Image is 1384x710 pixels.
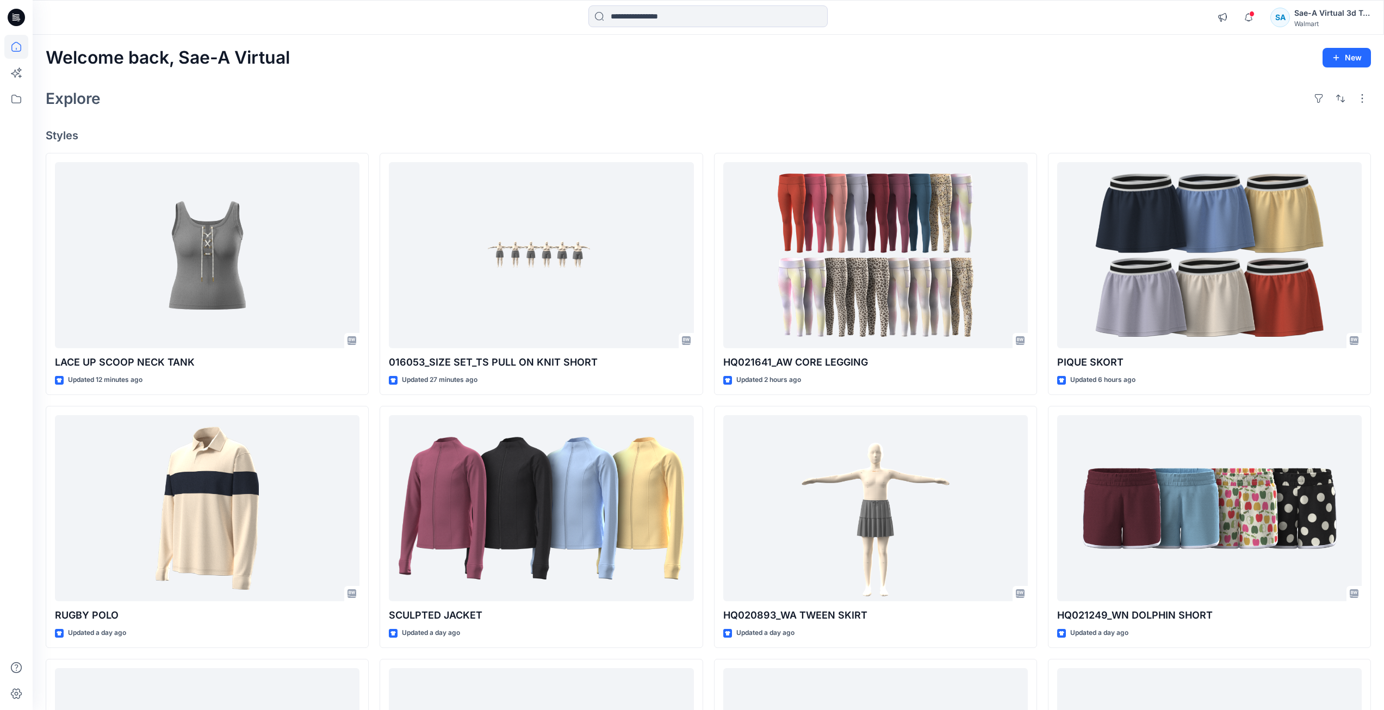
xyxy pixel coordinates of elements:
[1294,7,1370,20] div: Sae-A Virtual 3d Team
[402,627,460,639] p: Updated a day ago
[723,162,1028,349] a: HQ021641_AW CORE LEGGING
[1057,608,1362,623] p: HQ021249_WN DOLPHIN SHORT
[389,162,693,349] a: 016053_SIZE SET_TS PULL ON KNIT SHORT
[55,415,359,602] a: RUGBY POLO
[1057,355,1362,370] p: PIQUE SKORT
[1323,48,1371,67] button: New
[389,415,693,602] a: SCULPTED JACKET
[736,374,801,386] p: Updated 2 hours ago
[1294,20,1370,28] div: Walmart
[736,627,795,639] p: Updated a day ago
[389,608,693,623] p: SCULPTED JACKET
[68,627,126,639] p: Updated a day ago
[1057,162,1362,349] a: PIQUE SKORT
[55,162,359,349] a: LACE UP SCOOP NECK TANK
[46,90,101,107] h2: Explore
[55,608,359,623] p: RUGBY POLO
[46,129,1371,142] h4: Styles
[1057,415,1362,602] a: HQ021249_WN DOLPHIN SHORT
[723,608,1028,623] p: HQ020893_WA TWEEN SKIRT
[55,355,359,370] p: LACE UP SCOOP NECK TANK
[1070,627,1128,639] p: Updated a day ago
[1270,8,1290,27] div: SA
[402,374,477,386] p: Updated 27 minutes ago
[68,374,142,386] p: Updated 12 minutes ago
[389,355,693,370] p: 016053_SIZE SET_TS PULL ON KNIT SHORT
[46,48,290,68] h2: Welcome back, Sae-A Virtual
[723,415,1028,602] a: HQ020893_WA TWEEN SKIRT
[1070,374,1135,386] p: Updated 6 hours ago
[723,355,1028,370] p: HQ021641_AW CORE LEGGING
